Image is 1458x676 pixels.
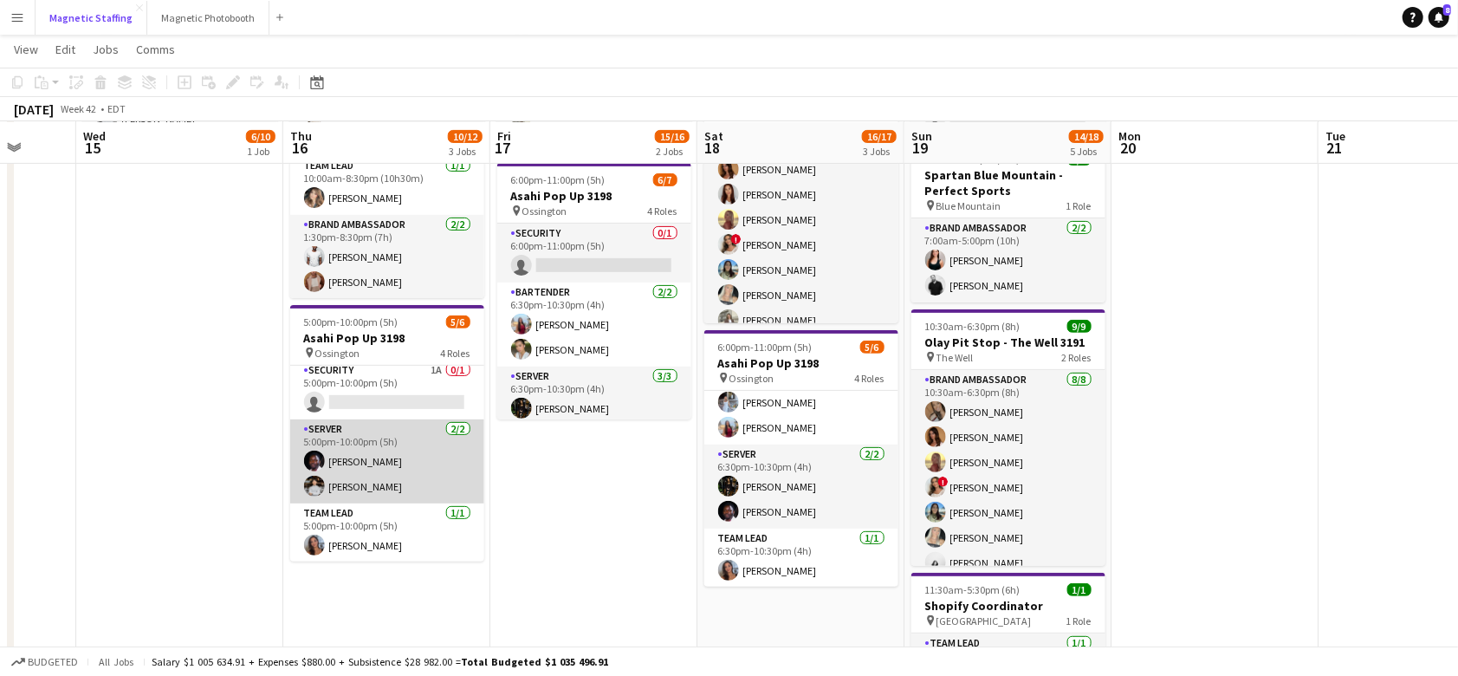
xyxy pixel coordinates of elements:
div: Salary $1 005 634.91 + Expenses $880.00 + Subsistence $28 982.00 = [152,655,608,668]
span: 17 [495,138,511,158]
a: Comms [129,38,182,61]
span: 5/6 [860,341,885,354]
span: 14/18 [1069,130,1104,143]
span: 11:30am-5:30pm (6h) [925,583,1021,596]
span: 16/17 [862,130,897,143]
span: Thu [290,128,312,144]
span: Blue Mountain [936,199,1001,212]
app-card-role: Brand Ambassador8/810:30am-8:30pm (10h)[PERSON_NAME][PERSON_NAME][PERSON_NAME]![PERSON_NAME][PERS... [704,127,898,362]
span: Week 42 [57,102,100,115]
span: Tue [1325,128,1345,144]
h3: Asahi Pop Up 3198 [704,355,898,371]
span: Jobs [93,42,119,57]
span: The Well [936,351,974,364]
app-card-role: Security1A0/15:00pm-10:00pm (5h) [290,361,484,419]
app-card-role: Brand Ambassador8/810:30am-6:30pm (8h)[PERSON_NAME][PERSON_NAME][PERSON_NAME]![PERSON_NAME][PERSO... [911,370,1105,605]
app-job-card: 6:00pm-11:00pm (5h)6/7Asahi Pop Up 3198 Ossington4 RolesSecurity0/16:00pm-11:00pm (5h) Bartender2... [497,163,691,419]
app-card-role: Team Lead1/15:00pm-10:00pm (5h)[PERSON_NAME] [290,504,484,562]
span: Fri [497,128,511,144]
span: ! [731,234,742,244]
span: 1 Role [1066,614,1092,627]
span: 19 [909,138,932,158]
app-card-role: Server3/36:30pm-10:30pm (4h)[PERSON_NAME] [497,367,691,476]
app-card-role: Bartender2/26:30pm-10:30pm (4h)[PERSON_NAME][PERSON_NAME] [704,361,898,445]
span: Ossington [315,347,360,360]
span: 6/10 [246,130,275,143]
div: 3 Jobs [449,145,482,158]
app-card-role: Team Lead1/16:30pm-10:30pm (4h)[PERSON_NAME] [704,529,898,588]
h3: Olay Pit Stop - The Well 3191 [911,335,1105,350]
span: Edit [55,42,75,57]
span: Comms [136,42,175,57]
span: Ossington [522,205,567,218]
span: 20 [1116,138,1141,158]
span: View [14,42,38,57]
a: Edit [49,38,82,61]
span: 6/7 [653,173,677,186]
div: 1 Job [247,145,275,158]
span: ! [938,477,949,487]
app-card-role: Server2/26:30pm-10:30pm (4h)[PERSON_NAME][PERSON_NAME] [704,445,898,529]
app-job-card: 6:00pm-11:00pm (5h)5/6Asahi Pop Up 3198 Ossington4 Roles Bartender2/26:30pm-10:30pm (4h)[PERSON_N... [704,330,898,587]
span: Budgeted [28,656,78,668]
div: 2 Jobs [656,145,689,158]
span: 18 [702,138,723,158]
span: 15 [81,138,106,158]
app-job-card: 10:00am-8:30pm (10h30m)5/5Olay Pit Stop Influencer Day- The Well 3191 The Well3 RolesBrand Ambass... [290,42,484,298]
span: 6:00pm-11:00pm (5h) [718,341,813,354]
span: Ossington [729,372,774,385]
app-card-role: Server2/25:00pm-10:00pm (5h)[PERSON_NAME][PERSON_NAME] [290,419,484,504]
span: Total Budgeted $1 035 496.91 [461,655,608,668]
span: 10/12 [448,130,483,143]
app-card-role: Brand Ambassador2/21:30pm-8:30pm (7h)[PERSON_NAME][PERSON_NAME] [290,215,484,299]
h3: Spartan Blue Mountain - Perfect Sports [911,167,1105,198]
span: 4 Roles [441,347,470,360]
app-job-card: 5:00pm-10:00pm (5h)5/6Asahi Pop Up 3198 Ossington4 Roles[PERSON_NAME][PERSON_NAME]Security1A0/15:... [290,305,484,562]
div: EDT [107,102,126,115]
span: 5/6 [446,315,470,328]
span: 5:00pm-10:00pm (5h) [304,315,399,328]
span: 1 Role [1066,199,1092,212]
app-job-card: 10:30am-8:30pm (10h)9/9Olay Pit Stop - The Well 3191 The Well2 RolesBrand Ambassador8/810:30am-8:... [704,67,898,323]
h3: Asahi Pop Up 3198 [497,188,691,204]
a: 8 [1429,7,1449,28]
button: Magnetic Staffing [36,1,147,35]
a: Jobs [86,38,126,61]
app-card-role: Security0/16:00pm-11:00pm (5h) [497,224,691,283]
div: 3 Jobs [863,145,896,158]
span: Mon [1118,128,1141,144]
span: Sat [704,128,723,144]
span: 2 Roles [1062,351,1092,364]
app-job-card: 7:00am-5:00pm (10h)2/2Spartan Blue Mountain - Perfect Sports Blue Mountain1 RoleBrand Ambassador2... [911,142,1105,302]
app-card-role: Team Lead1/110:00am-8:30pm (10h30m)[PERSON_NAME] [290,156,484,215]
a: View [7,38,45,61]
span: 4 Roles [855,372,885,385]
button: Budgeted [9,653,81,672]
span: 8 [1443,4,1451,16]
span: 10:30am-6:30pm (8h) [925,320,1021,333]
span: 1/1 [1067,583,1092,596]
app-card-role: Brand Ambassador2/27:00am-5:00pm (10h)[PERSON_NAME][PERSON_NAME] [911,218,1105,302]
h3: Shopify Coordinator [911,598,1105,614]
span: Wed [83,128,106,144]
app-card-role: Bartender2/26:30pm-10:30pm (4h)[PERSON_NAME][PERSON_NAME] [497,283,691,367]
div: [DATE] [14,101,54,118]
span: 15/16 [655,130,690,143]
div: 5 Jobs [1070,145,1103,158]
span: 9/9 [1067,320,1092,333]
h3: Asahi Pop Up 3198 [290,330,484,346]
span: 21 [1323,138,1345,158]
span: Sun [911,128,932,144]
button: Magnetic Photobooth [147,1,269,35]
span: 16 [288,138,312,158]
span: [GEOGRAPHIC_DATA] [936,614,1032,627]
span: All jobs [95,655,137,668]
app-job-card: 10:30am-6:30pm (8h)9/9Olay Pit Stop - The Well 3191 The Well2 RolesBrand Ambassador8/810:30am-6:3... [911,309,1105,566]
